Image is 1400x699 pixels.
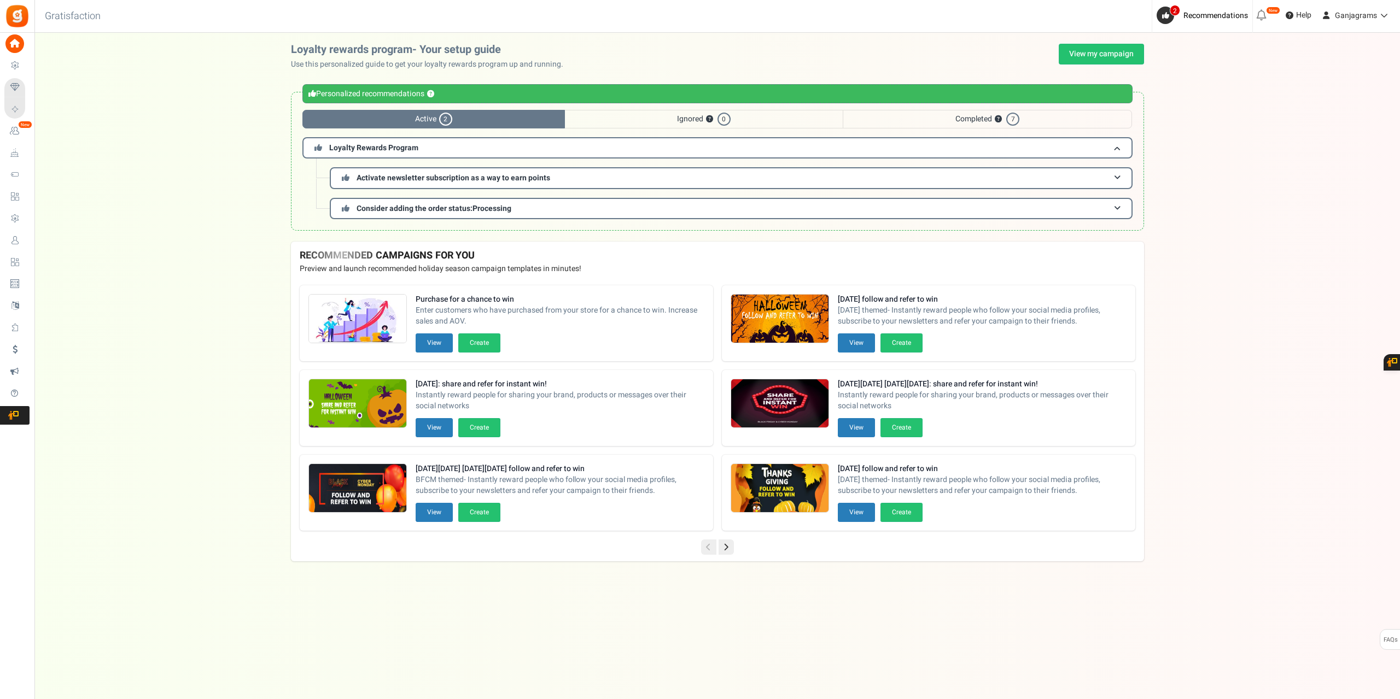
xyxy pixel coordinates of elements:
[880,418,923,437] button: Create
[843,110,1132,128] span: Completed
[565,110,843,128] span: Ignored
[309,464,406,513] img: Recommended Campaigns
[302,110,565,128] span: Active
[838,503,875,522] button: View
[838,390,1127,412] span: Instantly reward people for sharing your brand, products or messages over their social networks
[291,44,572,56] h2: Loyalty rewards program- Your setup guide
[838,418,875,437] button: View
[416,463,704,474] strong: [DATE][DATE] [DATE][DATE] follow and refer to win
[472,203,511,214] span: Processing
[1157,7,1252,24] a: 2 Recommendations
[329,142,418,154] span: Loyalty Rewards Program
[1293,10,1311,21] span: Help
[309,379,406,428] img: Recommended Campaigns
[439,113,452,126] span: 2
[300,250,1135,261] h4: RECOMMENDED CAMPAIGNS FOR YOU
[416,418,453,437] button: View
[1383,630,1398,650] span: FAQs
[458,333,500,353] button: Create
[731,379,829,428] img: Recommended Campaigns
[302,84,1133,103] div: Personalized recommendations
[1059,44,1144,64] a: View my campaign
[838,333,875,353] button: View
[1170,5,1180,16] span: 2
[427,91,434,98] button: ?
[1006,113,1019,126] span: 7
[731,295,829,344] img: Recommended Campaigns
[33,5,113,27] h3: Gratisfaction
[731,464,829,513] img: Recommended Campaigns
[416,390,704,412] span: Instantly reward people for sharing your brand, products or messages over their social networks
[309,295,406,344] img: Recommended Campaigns
[880,503,923,522] button: Create
[838,474,1127,496] span: [DATE] themed- Instantly reward people who follow your social media profiles, subscribe to your n...
[1281,7,1316,24] a: Help
[717,113,731,126] span: 0
[838,305,1127,327] span: [DATE] themed- Instantly reward people who follow your social media profiles, subscribe to your n...
[995,116,1002,123] button: ?
[416,333,453,353] button: View
[416,305,704,327] span: Enter customers who have purchased from your store for a chance to win. Increase sales and AOV.
[416,294,704,305] strong: Purchase for a chance to win
[357,172,550,184] span: Activate newsletter subscription as a way to earn points
[458,503,500,522] button: Create
[706,116,713,123] button: ?
[838,463,1127,474] strong: [DATE] follow and refer to win
[416,379,704,390] strong: [DATE]: share and refer for instant win!
[416,503,453,522] button: View
[416,474,704,496] span: BFCM themed- Instantly reward people who follow your social media profiles, subscribe to your new...
[1335,10,1377,21] span: Ganjagrams
[5,4,30,28] img: Gratisfaction
[880,333,923,353] button: Create
[291,59,572,70] p: Use this personalized guide to get your loyalty rewards program up and running.
[1183,10,1248,21] span: Recommendations
[838,379,1127,390] strong: [DATE][DATE] [DATE][DATE]: share and refer for instant win!
[4,122,30,140] a: New
[357,203,511,214] span: Consider adding the order status:
[458,418,500,437] button: Create
[1266,7,1280,14] em: New
[18,121,32,128] em: New
[300,263,1135,274] p: Preview and launch recommended holiday season campaign templates in minutes!
[838,294,1127,305] strong: [DATE] follow and refer to win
